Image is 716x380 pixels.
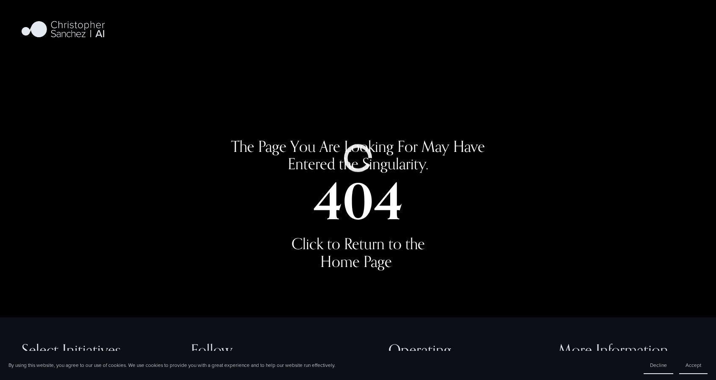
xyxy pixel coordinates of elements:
a: The AI Frontier [576,23,630,37]
span: Fast Company [449,24,501,36]
button: Accept [679,357,708,374]
h4: Operating Companies [388,341,525,377]
a: Podcast [360,23,388,37]
p: By using this website, you agree to our use of cookies. We use cookies to provide you with a grea... [8,362,336,369]
a: folder dropdown [403,23,435,37]
img: Christopher Sanchez | AI [22,19,105,41]
button: Decline [644,357,673,374]
h4: More Information [558,341,695,359]
a: Contact Me [644,22,694,38]
span: Accept [686,361,701,369]
span: Big Ideas [403,24,435,36]
strong: 404 [314,170,403,232]
a: Sovereign AI [516,23,562,37]
span: The Page You Are Looking For May Have Entered the Singularity. [231,137,489,173]
span: Decline [650,361,667,369]
h4: Select Initiatives [22,341,158,359]
h4: Follow [191,341,328,359]
a: folder dropdown [449,23,501,37]
a: Home [323,23,345,37]
a: Click to Return to the Home Page [292,234,425,270]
